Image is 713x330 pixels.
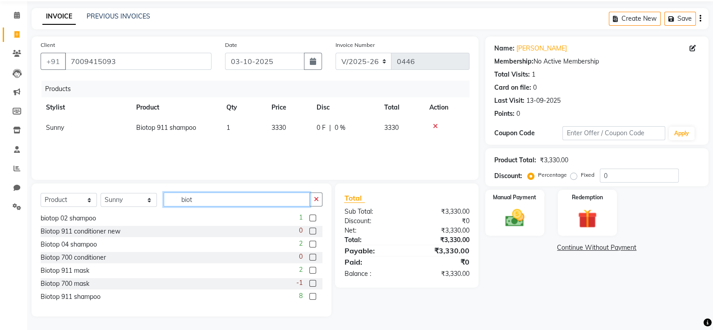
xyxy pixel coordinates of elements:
[299,226,302,235] span: 0
[572,207,603,230] img: _gift.svg
[337,207,407,216] div: Sub Total:
[221,97,266,118] th: Qty
[407,207,476,216] div: ₹3,330.00
[225,41,237,49] label: Date
[487,243,707,252] a: Continue Without Payment
[384,124,399,132] span: 3330
[516,44,567,53] a: [PERSON_NAME]
[669,127,695,140] button: Apply
[299,291,302,301] span: 8
[41,227,120,236] div: Biotop 911 conditioner new
[337,269,407,279] div: Balance :
[494,128,563,138] div: Coupon Code
[42,9,76,25] a: INVOICE
[337,235,407,245] div: Total:
[337,245,407,256] div: Payable:
[516,109,520,119] div: 0
[379,97,424,118] th: Total
[164,192,310,206] input: Search or Scan
[46,124,64,132] span: Sunny
[337,226,407,235] div: Net:
[337,257,407,267] div: Paid:
[494,44,515,53] div: Name:
[317,123,326,133] span: 0 F
[87,12,150,20] a: PREVIOUS INVOICES
[41,253,106,262] div: Biotop 700 conditioner
[532,70,535,79] div: 1
[41,279,89,289] div: Biotop 700 mask
[664,12,696,26] button: Save
[494,109,515,119] div: Points:
[581,171,594,179] label: Fixed
[609,12,661,26] button: Create New
[407,226,476,235] div: ₹3,330.00
[299,239,302,248] span: 2
[41,214,96,223] div: biotop 02 shampoo
[407,269,476,279] div: ₹3,330.00
[335,123,345,133] span: 0 %
[526,96,561,105] div: 13-09-2025
[65,53,212,70] input: Search by Name/Mobile/Email/Code
[41,97,131,118] th: Stylist
[494,57,534,66] div: Membership:
[494,83,531,92] div: Card on file:
[538,171,567,179] label: Percentage
[424,97,469,118] th: Action
[494,96,524,105] div: Last Visit:
[407,245,476,256] div: ₹3,330.00
[41,292,101,302] div: Biotop 911 shampoo
[271,124,286,132] span: 3330
[494,156,536,165] div: Product Total:
[572,193,603,202] label: Redemption
[136,124,196,132] span: Biotop 911 shampoo
[494,70,530,79] div: Total Visits:
[299,265,302,275] span: 2
[41,41,55,49] label: Client
[41,81,476,97] div: Products
[499,207,530,229] img: _cash.svg
[41,266,89,275] div: Biotop 911 mask
[494,171,522,181] div: Discount:
[296,278,302,288] span: -1
[299,213,302,222] span: 1
[533,83,537,92] div: 0
[562,126,665,140] input: Enter Offer / Coupon Code
[493,193,536,202] label: Manual Payment
[329,123,331,133] span: |
[540,156,568,165] div: ₹3,330.00
[407,257,476,267] div: ₹0
[266,97,311,118] th: Price
[407,235,476,245] div: ₹3,330.00
[311,97,379,118] th: Disc
[41,240,97,249] div: Biotop 04 shampoo
[226,124,230,132] span: 1
[407,216,476,226] div: ₹0
[131,97,221,118] th: Product
[41,53,66,70] button: +91
[337,216,407,226] div: Discount:
[299,252,302,261] span: 0
[494,57,699,66] div: No Active Membership
[336,41,375,49] label: Invoice Number
[344,193,365,203] span: Total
